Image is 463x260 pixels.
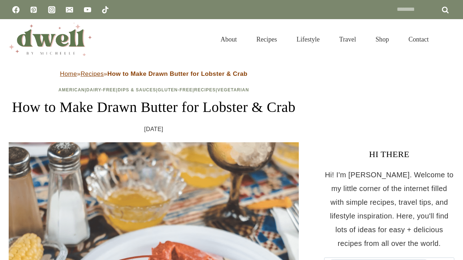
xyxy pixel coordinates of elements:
[59,87,249,92] span: | | | | |
[86,87,116,92] a: Dairy-Free
[366,27,399,52] a: Shop
[62,3,77,17] a: Email
[44,3,59,17] a: Instagram
[118,87,156,92] a: Dips & Sauces
[107,70,247,77] strong: How to Make Drawn Butter for Lobster & Crab
[9,96,299,118] h1: How to Make Drawn Butter for Lobster & Crab
[81,70,104,77] a: Recipes
[211,27,247,52] a: About
[399,27,438,52] a: Contact
[60,70,247,77] span: » »
[211,27,438,52] nav: Primary Navigation
[247,27,287,52] a: Recipes
[9,23,92,56] img: DWELL by michelle
[442,33,454,45] button: View Search Form
[330,27,366,52] a: Travel
[9,3,23,17] a: Facebook
[324,148,454,161] h3: HI THERE
[98,3,112,17] a: TikTok
[80,3,95,17] a: YouTube
[60,70,77,77] a: Home
[194,87,216,92] a: Recipes
[287,27,330,52] a: Lifestyle
[59,87,85,92] a: American
[26,3,41,17] a: Pinterest
[217,87,249,92] a: Vegetarian
[158,87,192,92] a: Gluten-Free
[144,124,163,135] time: [DATE]
[324,168,454,250] p: Hi! I'm [PERSON_NAME]. Welcome to my little corner of the internet filled with simple recipes, tr...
